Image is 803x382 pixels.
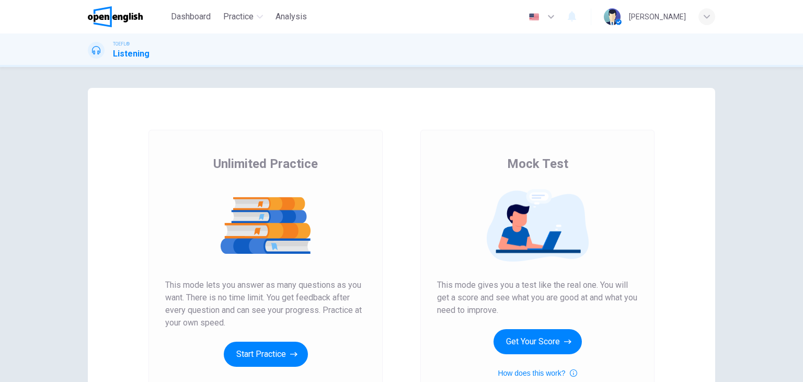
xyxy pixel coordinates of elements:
[276,10,307,23] span: Analysis
[223,10,254,23] span: Practice
[629,10,686,23] div: [PERSON_NAME]
[88,6,143,27] img: OpenEnglish logo
[167,7,215,26] button: Dashboard
[88,6,167,27] a: OpenEnglish logo
[437,279,638,317] span: This mode gives you a test like the real one. You will get a score and see what you are good at a...
[271,7,311,26] button: Analysis
[219,7,267,26] button: Practice
[213,155,318,172] span: Unlimited Practice
[527,13,541,21] img: en
[494,329,582,354] button: Get Your Score
[113,48,150,60] h1: Listening
[171,10,211,23] span: Dashboard
[498,367,577,379] button: How does this work?
[165,279,366,329] span: This mode lets you answer as many questions as you want. There is no time limit. You get feedback...
[507,155,568,172] span: Mock Test
[113,40,130,48] span: TOEFL®
[604,8,621,25] img: Profile picture
[224,342,308,367] button: Start Practice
